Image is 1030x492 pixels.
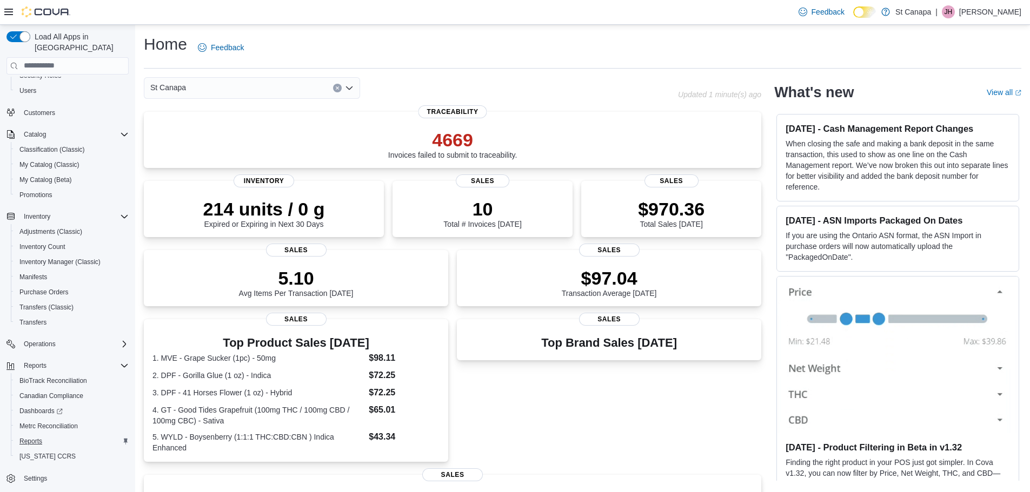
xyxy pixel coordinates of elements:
[11,83,133,98] button: Users
[935,5,938,18] p: |
[15,84,129,97] span: Users
[987,88,1021,97] a: View allExternal link
[15,301,78,314] a: Transfers (Classic)
[19,471,129,485] span: Settings
[152,370,364,381] dt: 2. DPF - Gorilla Glue (1 oz) - Indica
[369,352,440,365] dd: $98.11
[19,422,78,430] span: Metrc Reconciliation
[19,303,74,312] span: Transfers (Classic)
[345,84,354,92] button: Open list of options
[15,405,67,417] a: Dashboards
[15,188,129,201] span: Promotions
[15,420,82,433] a: Metrc Reconciliation
[11,269,133,285] button: Manifests
[19,210,129,223] span: Inventory
[239,267,354,289] p: 5.10
[579,313,640,326] span: Sales
[266,313,327,326] span: Sales
[11,187,133,203] button: Promotions
[15,374,129,387] span: BioTrack Reconciliation
[15,374,91,387] a: BioTrack Reconciliation
[15,301,129,314] span: Transfers (Classic)
[15,286,73,299] a: Purchase Orders
[15,450,80,463] a: [US_STATE] CCRS
[15,255,129,268] span: Inventory Manager (Classic)
[774,84,854,101] h2: What's new
[945,5,953,18] span: JH
[11,172,133,187] button: My Catalog (Beta)
[203,198,325,228] div: Expired or Expiring in Next 30 Days
[239,267,354,298] div: Avg Items Per Transaction [DATE]
[11,285,133,300] button: Purchase Orders
[19,128,50,141] button: Catalog
[152,405,364,426] dt: 4. GT - Good Tides Grapefruit (100mg THC / 100mg CBD / 100mg CBC) - Sativa
[19,338,129,351] span: Operations
[15,143,129,156] span: Classification (Classic)
[786,442,1010,453] h3: [DATE] - Product Filtering in Beta in v1.32
[786,123,1010,134] h3: [DATE] - Cash Management Report Changes
[853,6,876,18] input: Dark Mode
[11,254,133,269] button: Inventory Manager (Classic)
[579,244,640,257] span: Sales
[794,1,849,23] a: Feedback
[456,174,510,187] span: Sales
[15,316,51,329] a: Transfers
[2,209,133,224] button: Inventory
[2,105,133,120] button: Customers
[369,386,440,399] dd: $72.25
[15,158,129,171] span: My Catalog (Classic)
[11,142,133,157] button: Classification (Classic)
[443,198,521,220] p: 10
[15,271,129,284] span: Manifests
[895,5,931,18] p: St Canapa
[959,5,1021,18] p: [PERSON_NAME]
[19,128,129,141] span: Catalog
[443,198,521,228] div: Total # Invoices [DATE]
[422,468,483,481] span: Sales
[15,389,129,402] span: Canadian Compliance
[19,359,129,372] span: Reports
[19,176,72,184] span: My Catalog (Beta)
[15,271,51,284] a: Manifests
[19,106,59,119] a: Customers
[19,437,42,446] span: Reports
[19,86,36,95] span: Users
[19,106,129,119] span: Customers
[19,472,51,485] a: Settings
[2,470,133,486] button: Settings
[11,449,133,464] button: [US_STATE] CCRS
[19,160,79,169] span: My Catalog (Classic)
[24,212,50,221] span: Inventory
[19,191,52,199] span: Promotions
[15,420,129,433] span: Metrc Reconciliation
[24,130,46,139] span: Catalog
[15,405,129,417] span: Dashboards
[15,158,84,171] a: My Catalog (Classic)
[11,419,133,434] button: Metrc Reconciliation
[194,37,248,58] a: Feedback
[19,376,87,385] span: BioTrack Reconciliation
[942,5,955,18] div: Joe Hernandez
[678,90,761,99] p: Updated 1 minute(s) ago
[15,188,57,201] a: Promotions
[11,373,133,388] button: BioTrack Reconciliation
[19,407,63,415] span: Dashboards
[562,267,657,298] div: Transaction Average [DATE]
[11,403,133,419] a: Dashboards
[15,435,46,448] a: Reports
[234,174,294,187] span: Inventory
[24,109,55,117] span: Customers
[369,430,440,443] dd: $43.34
[369,369,440,382] dd: $72.25
[11,239,133,254] button: Inventory Count
[2,358,133,373] button: Reports
[266,244,327,257] span: Sales
[11,388,133,403] button: Canadian Compliance
[22,6,70,17] img: Cova
[24,361,46,370] span: Reports
[333,84,342,92] button: Clear input
[15,240,70,253] a: Inventory Count
[19,338,60,351] button: Operations
[638,198,705,220] p: $970.36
